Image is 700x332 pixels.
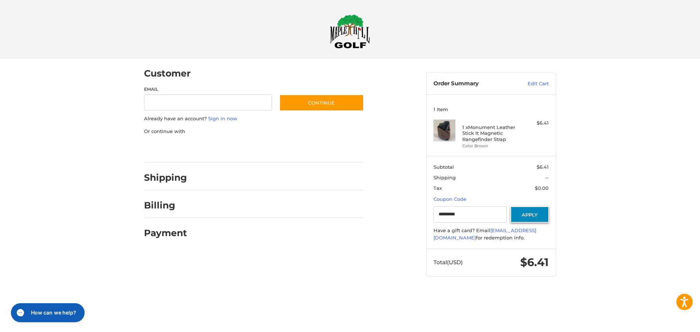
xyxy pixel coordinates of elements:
a: Sign in now [208,116,237,121]
h3: 1 Item [433,106,549,112]
p: Or continue with [144,128,364,135]
h4: 1 x Monument Leather Stick It Magnetic Rangefinder Strap [462,124,518,142]
span: $0.00 [535,185,549,191]
span: Total (USD) [433,259,463,266]
h2: Billing [144,200,187,211]
span: Subtotal [433,164,454,170]
h2: Shipping [144,172,187,183]
img: Maple Hill Golf [330,14,370,48]
button: Continue [279,94,364,111]
h3: Order Summary [433,80,512,87]
div: Have a gift card? Email for redemption info. [433,227,549,241]
label: Email [144,86,272,93]
a: Coupon Code [433,196,466,202]
h2: Customer [144,68,191,79]
iframe: Gorgias live chat messenger [7,301,87,325]
span: -- [545,175,549,180]
span: $6.41 [537,164,549,170]
input: Gift Certificate or Coupon Code [433,206,507,223]
a: [EMAIL_ADDRESS][DOMAIN_NAME] [433,227,536,241]
div: $6.41 [520,120,549,127]
span: Shipping [433,175,456,180]
span: $6.41 [520,255,549,269]
span: Tax [433,185,442,191]
p: Already have an account? [144,115,364,122]
button: Apply [510,206,549,223]
iframe: PayPal-paypal [141,142,196,155]
h2: Payment [144,227,187,239]
li: Color Brown [462,143,518,149]
a: Edit Cart [512,80,549,87]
